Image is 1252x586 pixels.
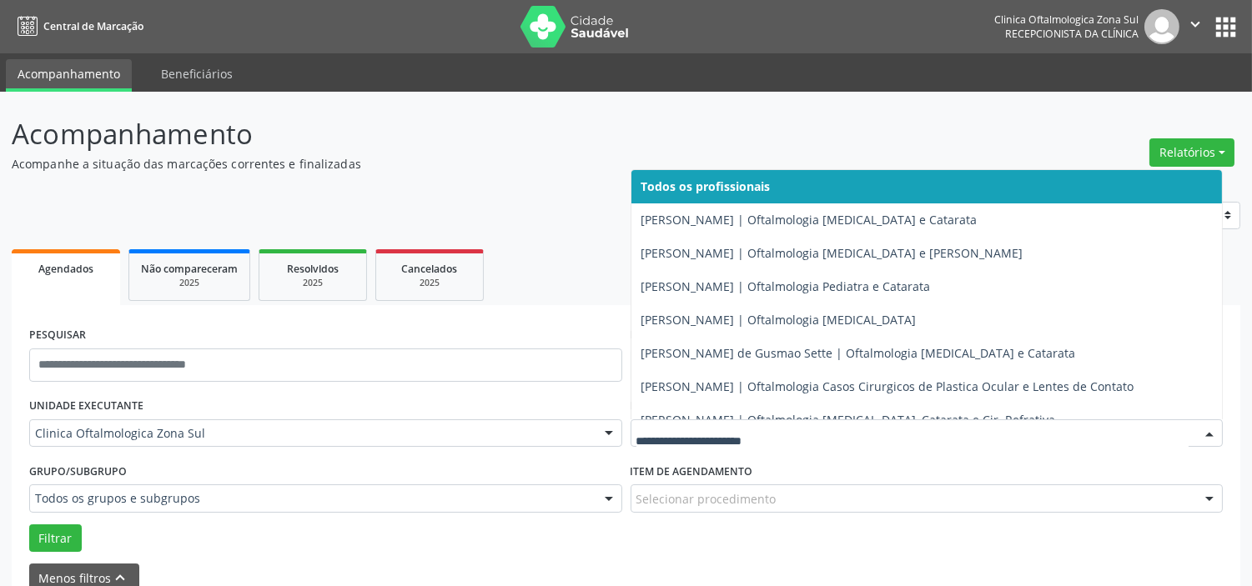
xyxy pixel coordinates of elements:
[35,425,588,442] span: Clinica Oftalmologica Zona Sul
[12,13,143,40] a: Central de Marcação
[1179,9,1211,44] button: 
[287,262,339,276] span: Resolvidos
[12,113,872,155] p: Acompanhamento
[388,277,471,289] div: 2025
[641,178,771,194] span: Todos os profissionais
[641,278,931,294] span: [PERSON_NAME] | Oftalmologia Pediatra e Catarata
[1149,138,1234,167] button: Relatórios
[38,262,93,276] span: Agendados
[29,393,143,419] label: UNIDADE EXECUTANTE
[994,13,1139,27] div: Clinica Oftalmologica Zona Sul
[6,59,132,92] a: Acompanhamento
[149,59,244,88] a: Beneficiários
[641,312,917,328] span: [PERSON_NAME] | Oftalmologia [MEDICAL_DATA]
[641,345,1076,361] span: [PERSON_NAME] de Gusmao Sette | Oftalmologia [MEDICAL_DATA] e Catarata
[141,262,238,276] span: Não compareceram
[641,378,1134,394] span: [PERSON_NAME] | Oftalmologia Casos Cirurgicos de Plastica Ocular e Lentes de Contato
[141,277,238,289] div: 2025
[402,262,458,276] span: Cancelados
[1186,15,1204,33] i: 
[1211,13,1240,42] button: apps
[1005,27,1139,41] span: Recepcionista da clínica
[636,490,777,508] span: Selecionar procedimento
[1144,9,1179,44] img: img
[631,458,753,484] label: Item de agendamento
[641,412,1056,428] span: [PERSON_NAME] | Oftalmologia [MEDICAL_DATA], Catarata e Cir. Refrativa
[641,212,978,228] span: [PERSON_NAME] | Oftalmologia [MEDICAL_DATA] e Catarata
[641,245,1023,261] span: [PERSON_NAME] | Oftalmologia [MEDICAL_DATA] e [PERSON_NAME]
[12,155,872,173] p: Acompanhe a situação das marcações correntes e finalizadas
[29,524,82,553] button: Filtrar
[29,458,127,484] label: Grupo/Subgrupo
[43,19,143,33] span: Central de Marcação
[35,490,588,507] span: Todos os grupos e subgrupos
[271,277,354,289] div: 2025
[29,323,86,348] label: PESQUISAR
